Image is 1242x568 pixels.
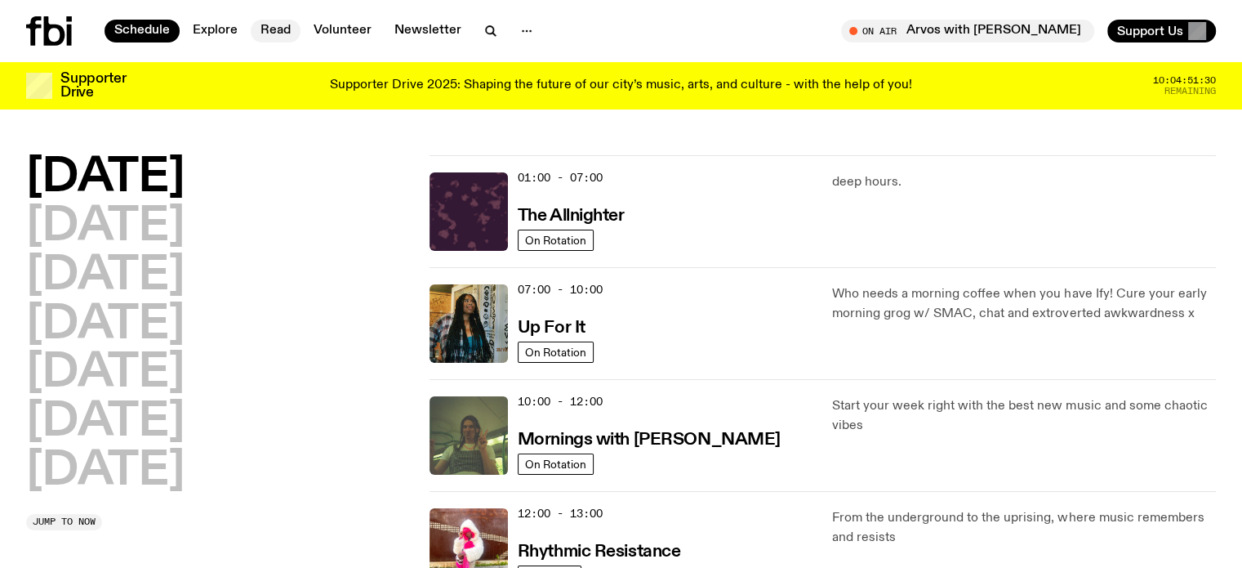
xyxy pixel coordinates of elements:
p: Supporter Drive 2025: Shaping the future of our city’s music, arts, and culture - with the help o... [330,78,912,93]
a: Up For It [518,316,585,337]
a: Newsletter [385,20,471,42]
a: Schedule [105,20,180,42]
button: [DATE] [26,449,185,494]
h3: Supporter Drive [60,72,126,100]
button: Support Us [1107,20,1216,42]
p: From the underground to the uprising, where music remembers and resists [832,508,1216,548]
button: Jump to now [26,514,102,530]
button: [DATE] [26,400,185,445]
span: 07:00 - 10:00 [518,282,603,297]
a: On Rotation [518,454,594,475]
span: On Rotation [525,234,586,246]
span: On Rotation [525,458,586,470]
button: [DATE] [26,253,185,299]
h3: Up For It [518,320,585,337]
img: Ify - a Brown Skin girl with black braided twists, looking up to the side with her tongue stickin... [430,284,508,363]
span: Support Us [1117,24,1183,38]
a: Rhythmic Resistance [518,540,681,561]
p: Start your week right with the best new music and some chaotic vibes [832,396,1216,436]
p: Who needs a morning coffee when you have Ify! Cure your early morning grog w/ SMAC, chat and extr... [832,284,1216,324]
a: Mornings with [PERSON_NAME] [518,428,781,449]
h3: Mornings with [PERSON_NAME] [518,432,781,449]
button: On AirArvos with [PERSON_NAME] [841,20,1094,42]
button: [DATE] [26,351,185,396]
a: Explore [183,20,247,42]
a: Read [251,20,300,42]
a: Volunteer [304,20,381,42]
h3: The Allnighter [518,208,625,225]
p: deep hours. [832,172,1216,192]
h3: Rhythmic Resistance [518,543,681,561]
span: 12:00 - 13:00 [518,506,603,521]
button: [DATE] [26,204,185,250]
img: Jim Kretschmer in a really cute outfit with cute braids, standing on a train holding up a peace s... [430,396,508,475]
a: The Allnighter [518,204,625,225]
a: On Rotation [518,230,594,251]
span: 10:00 - 12:00 [518,394,603,409]
span: Jump to now [33,517,96,526]
a: On Rotation [518,342,594,363]
button: [DATE] [26,302,185,348]
span: 10:04:51:30 [1153,76,1216,85]
span: 01:00 - 07:00 [518,170,603,186]
span: Remaining [1164,87,1216,96]
button: [DATE] [26,155,185,201]
span: On Rotation [525,346,586,358]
